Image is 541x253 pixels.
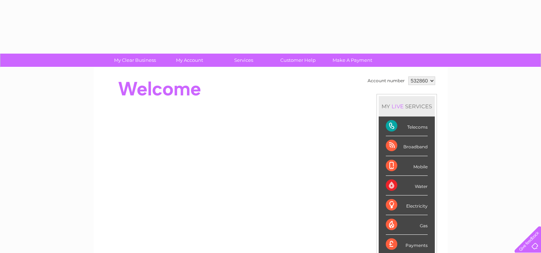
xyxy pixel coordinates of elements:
[386,136,428,156] div: Broadband
[379,96,435,116] div: MY SERVICES
[390,103,405,110] div: LIVE
[105,54,164,67] a: My Clear Business
[214,54,273,67] a: Services
[323,54,382,67] a: Make A Payment
[366,75,407,87] td: Account number
[386,176,428,195] div: Water
[386,195,428,215] div: Electricity
[269,54,328,67] a: Customer Help
[386,215,428,235] div: Gas
[386,156,428,176] div: Mobile
[160,54,219,67] a: My Account
[386,116,428,136] div: Telecoms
